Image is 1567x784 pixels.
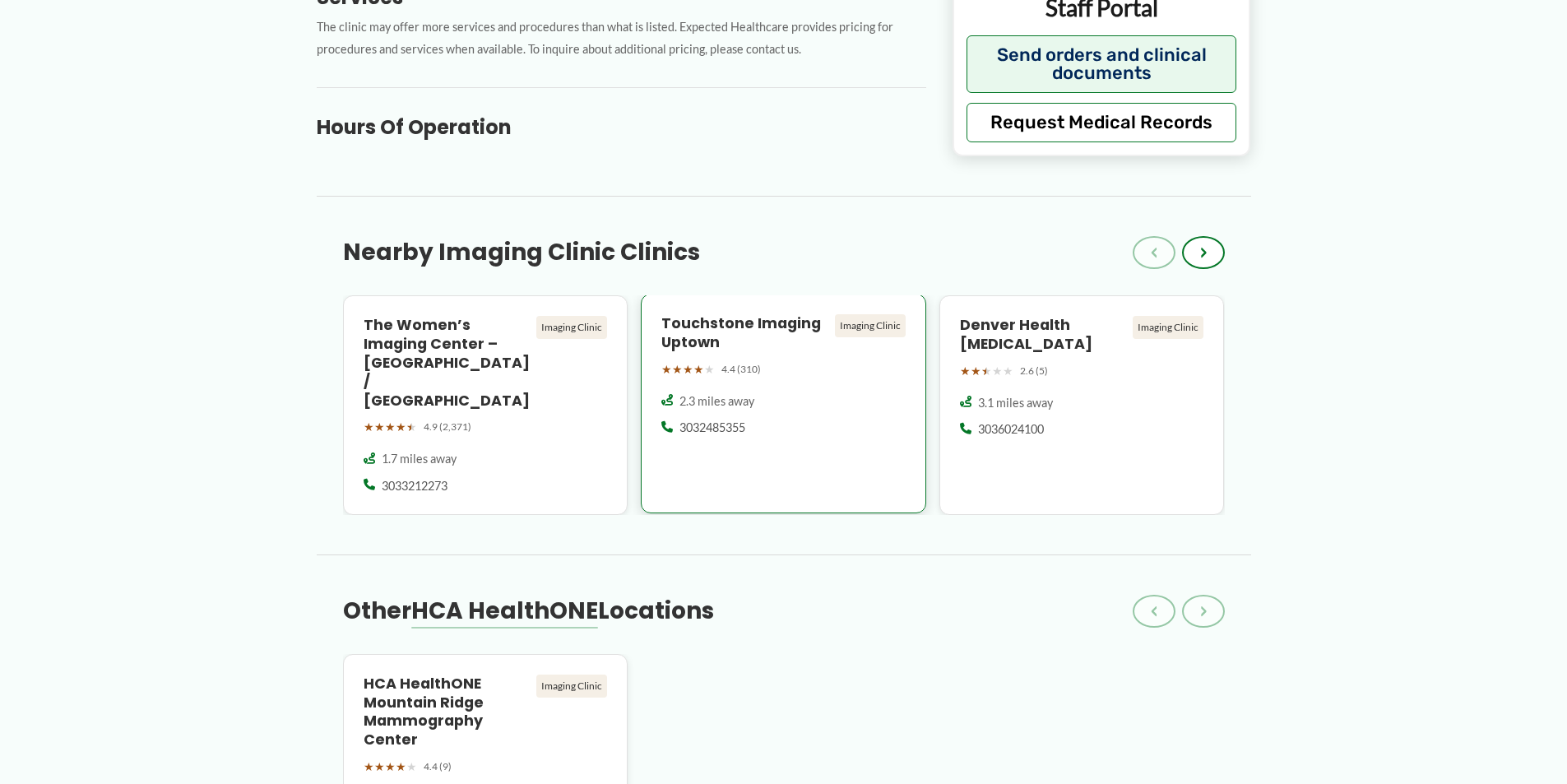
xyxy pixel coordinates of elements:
[992,360,1003,382] span: ★
[406,416,417,438] span: ★
[661,359,672,380] span: ★
[641,295,926,515] a: Touchstone Imaging Uptown Imaging Clinic ★★★★★ 4.4 (310) 2.3 miles away 3032485355
[971,360,981,382] span: ★
[385,416,396,438] span: ★
[1182,236,1225,269] button: ›
[835,314,906,337] div: Imaging Clinic
[1133,236,1175,269] button: ‹
[424,418,471,436] span: 4.9 (2,371)
[1133,595,1175,628] button: ‹
[385,756,396,777] span: ★
[396,756,406,777] span: ★
[704,359,715,380] span: ★
[1151,243,1157,262] span: ‹
[939,295,1225,515] a: Denver Health [MEDICAL_DATA] Imaging Clinic ★★★★★ 2.6 (5) 3.1 miles away 3036024100
[364,675,531,749] h4: HCA HealthONE Mountain Ridge Mammography Center
[382,478,447,494] span: 3033212273
[317,16,926,61] p: The clinic may offer more services and procedures than what is listed. Expected Healthcare provid...
[679,420,745,436] span: 3032485355
[364,316,531,410] h4: The Women’s Imaging Center – [GEOGRAPHIC_DATA] / [GEOGRAPHIC_DATA]
[960,316,1127,354] h4: Denver Health [MEDICAL_DATA]
[1003,360,1013,382] span: ★
[679,393,754,410] span: 2.3 miles away
[317,114,926,140] h3: Hours of Operation
[960,360,971,382] span: ★
[411,595,598,627] span: HCA HealthONE
[1182,595,1225,628] button: ›
[1200,601,1207,621] span: ›
[382,451,457,467] span: 1.7 miles away
[978,421,1044,438] span: 3036024100
[721,360,761,378] span: 4.4 (310)
[672,359,683,380] span: ★
[536,675,607,698] div: Imaging Clinic
[981,360,992,382] span: ★
[536,316,607,339] div: Imaging Clinic
[406,756,417,777] span: ★
[396,416,406,438] span: ★
[1020,362,1048,380] span: 2.6 (5)
[364,416,374,438] span: ★
[967,103,1237,142] button: Request Medical Records
[424,758,452,776] span: 4.4 (9)
[343,596,714,626] h3: Other Locations
[693,359,704,380] span: ★
[661,314,828,352] h4: Touchstone Imaging Uptown
[374,756,385,777] span: ★
[1200,243,1207,262] span: ›
[967,35,1237,93] button: Send orders and clinical documents
[374,416,385,438] span: ★
[343,295,628,515] a: The Women’s Imaging Center – [GEOGRAPHIC_DATA] / [GEOGRAPHIC_DATA] Imaging Clinic ★★★★★ 4.9 (2,37...
[364,756,374,777] span: ★
[978,395,1053,411] span: 3.1 miles away
[1151,601,1157,621] span: ‹
[343,238,700,267] h3: Nearby Imaging Clinic Clinics
[1133,316,1203,339] div: Imaging Clinic
[683,359,693,380] span: ★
